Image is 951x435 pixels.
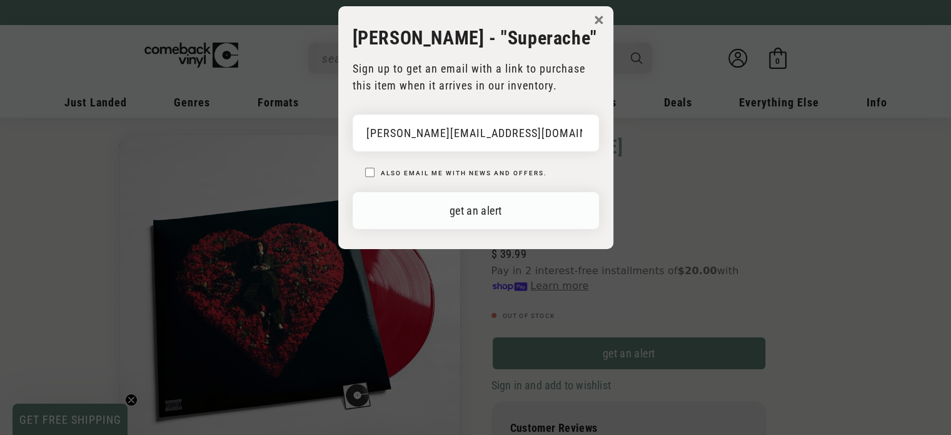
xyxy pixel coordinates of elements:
[353,60,599,94] p: Sign up to get an email with a link to purchase this item when it arrives in our inventory.
[353,192,599,229] button: get an alert
[594,11,604,29] button: ×
[353,27,599,49] h3: [PERSON_NAME] - "Superache"
[381,170,547,177] label: Also email me with news and offers.
[353,115,599,151] input: email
